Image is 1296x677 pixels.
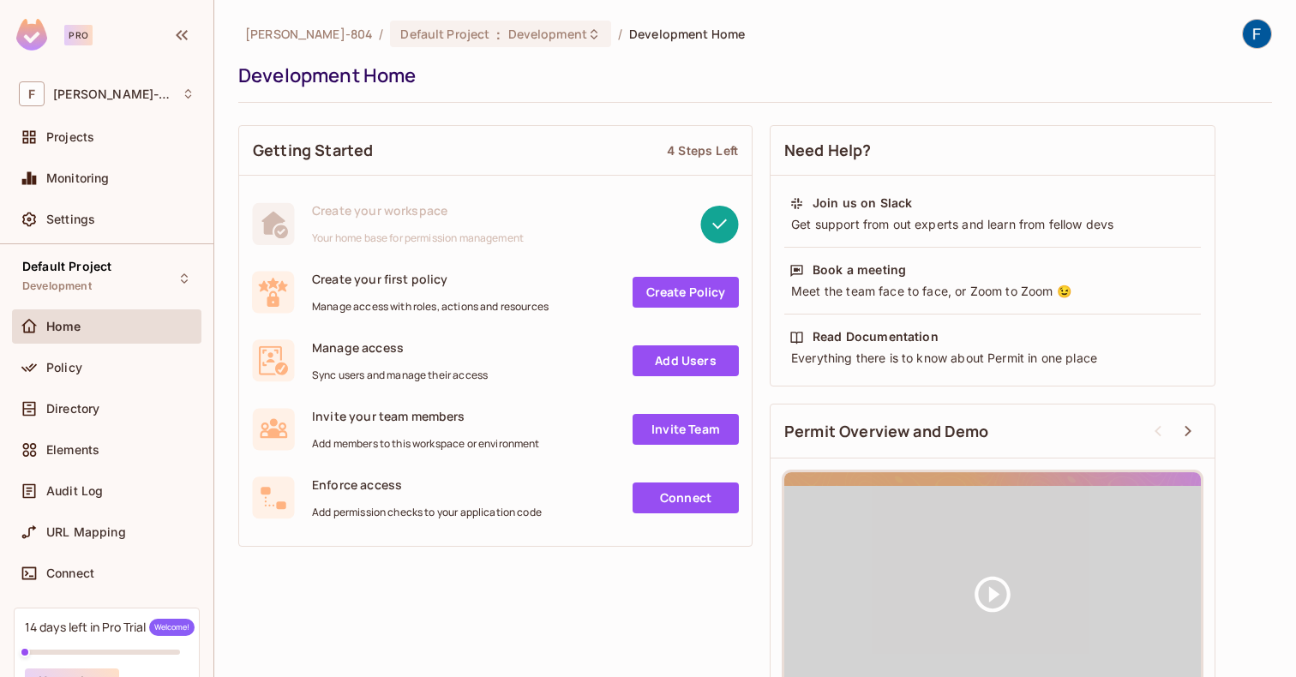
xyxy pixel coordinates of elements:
li: / [618,26,622,42]
span: Add permission checks to your application code [312,506,542,519]
span: Create your first policy [312,271,549,287]
div: Pro [64,25,93,45]
span: Policy [46,361,82,374]
span: Default Project [22,260,111,273]
span: Your home base for permission management [312,231,524,245]
span: Enforce access [312,476,542,493]
img: SReyMgAAAABJRU5ErkJggg== [16,19,47,51]
span: Settings [46,213,95,226]
div: 4 Steps Left [667,142,738,159]
a: Connect [633,482,739,513]
li: / [379,26,383,42]
div: 14 days left in Pro Trial [25,619,195,636]
span: Invite your team members [312,408,540,424]
span: Directory [46,402,99,416]
span: Development [508,26,587,42]
div: Everything there is to know about Permit in one place [789,350,1196,367]
span: : [495,27,501,41]
span: Workspace: Frances-804 [53,87,173,101]
span: Elements [46,443,99,457]
span: URL Mapping [46,525,126,539]
div: Meet the team face to face, or Zoom to Zoom 😉 [789,283,1196,300]
div: Book a meeting [813,261,906,279]
span: Default Project [400,26,489,42]
img: Frances Lin [1243,20,1271,48]
div: Join us on Slack [813,195,912,212]
span: Projects [46,130,94,144]
span: Getting Started [253,140,373,161]
span: Sync users and manage their access [312,368,488,382]
div: Get support from out experts and learn from fellow devs [789,216,1196,233]
span: Manage access [312,339,488,356]
span: Home [46,320,81,333]
span: Create your workspace [312,202,524,219]
span: Welcome! [149,619,195,636]
span: Add members to this workspace or environment [312,437,540,451]
span: Need Help? [784,140,872,161]
div: Development Home [238,63,1263,88]
a: Create Policy [633,277,739,308]
span: the active workspace [245,26,372,42]
a: Invite Team [633,414,739,445]
span: Development Home [629,26,745,42]
span: Connect [46,566,94,580]
span: Monitoring [46,171,110,185]
span: F [19,81,45,106]
span: Permit Overview and Demo [784,421,989,442]
span: Manage access with roles, actions and resources [312,300,549,314]
div: Read Documentation [813,328,939,345]
span: Audit Log [46,484,103,498]
span: Development [22,279,92,293]
a: Add Users [633,345,739,376]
